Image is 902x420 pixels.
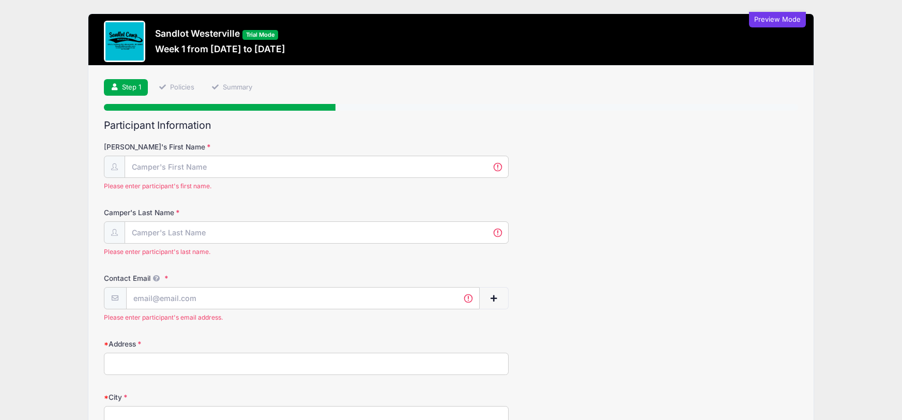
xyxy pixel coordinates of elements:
[126,287,480,309] input: email@email.com
[125,221,509,244] input: Camper's Last Name
[104,273,335,283] label: Contact Email
[155,28,285,40] h3: Sandlot Westerville
[749,12,806,27] div: Preview Mode
[104,142,335,152] label: [PERSON_NAME]'s First Name
[104,339,335,349] label: Address
[104,247,509,257] span: Please enter participant's last name.
[104,182,509,191] span: Please enter participant's first name.
[104,79,148,96] a: Step 1
[125,156,509,178] input: Camper's First Name
[151,79,201,96] a: Policies
[155,43,285,54] h3: Week 1 from [DATE] to [DATE]
[104,313,509,322] span: Please enter participant's email address.
[104,207,335,218] label: Camper's Last Name
[104,119,799,131] h2: Participant Information
[204,79,259,96] a: Summary
[104,392,335,402] label: City
[242,30,278,40] span: Trial Mode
